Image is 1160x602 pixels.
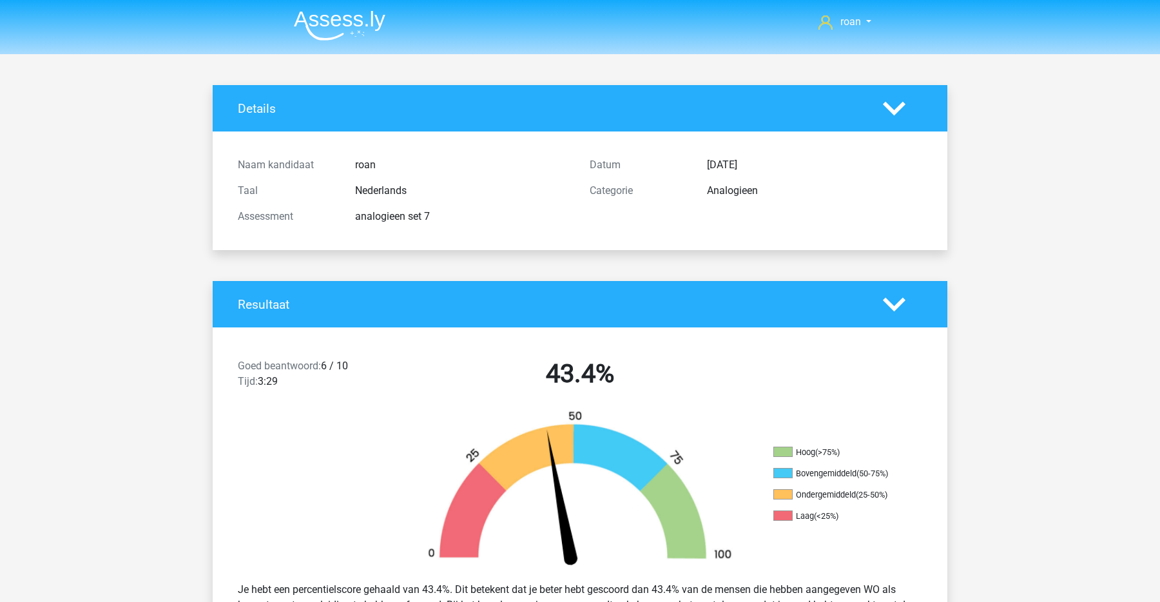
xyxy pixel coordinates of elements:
[238,375,258,387] span: Tijd:
[773,468,902,480] li: Bovengemiddeld
[840,15,861,28] span: roan
[238,297,864,312] h4: Resultaat
[228,183,345,199] div: Taal
[228,358,404,394] div: 6 / 10 3:29
[580,157,697,173] div: Datum
[345,209,580,224] div: analogieen set 7
[406,410,754,572] img: 43.d5f1ae20ac56.png
[856,490,887,500] div: (25-50%)
[697,157,932,173] div: [DATE]
[773,447,902,458] li: Hoog
[345,183,580,199] div: Nederlands
[238,101,864,116] h4: Details
[773,489,902,501] li: Ondergemiddeld
[856,469,888,478] div: (50-75%)
[294,10,385,41] img: Assessly
[580,183,697,199] div: Categorie
[773,510,902,522] li: Laag
[228,209,345,224] div: Assessment
[814,511,838,521] div: (<25%)
[813,14,876,30] a: roan
[228,157,345,173] div: Naam kandidaat
[697,183,932,199] div: Analogieen
[345,157,580,173] div: roan
[815,447,840,457] div: (>75%)
[238,360,321,372] span: Goed beantwoord:
[414,358,746,389] h2: 43.4%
